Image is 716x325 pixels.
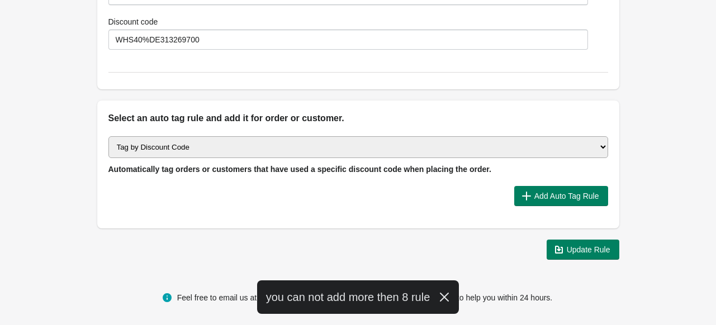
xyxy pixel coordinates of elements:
h2: Select an auto tag rule and add it for order or customer. [108,112,608,125]
button: Update Rule [547,240,619,260]
label: Discount code [108,16,158,27]
span: Automatically tag orders or customers that have used a specific discount code when placing the or... [108,165,491,174]
input: Discount code [108,30,588,50]
div: you can not add more then 8 rule [257,280,459,314]
span: Update Rule [567,245,610,254]
button: Add Auto Tag Rule [514,186,608,206]
span: Add Auto Tag Rule [534,192,599,200]
div: Feel free to email us at we will get in touch to help you within 24 hours. [177,291,553,304]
